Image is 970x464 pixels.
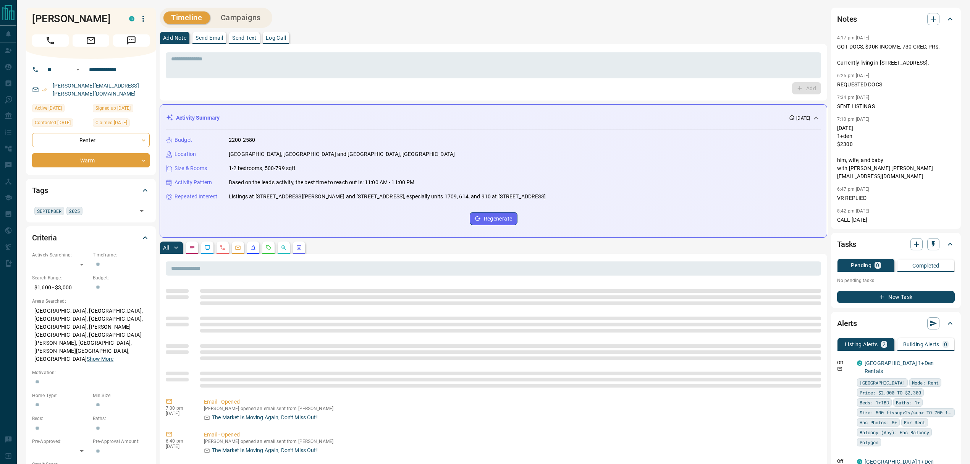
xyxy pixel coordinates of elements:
[837,235,955,253] div: Tasks
[903,342,939,347] p: Building Alerts
[904,419,925,426] span: For Rent
[73,65,82,74] button: Open
[32,104,89,115] div: Sat Aug 16 2025
[912,379,939,386] span: Mode: Rent
[857,360,862,366] div: condos.ca
[851,263,871,268] p: Pending
[93,274,150,281] p: Budget:
[837,314,955,333] div: Alerts
[837,194,955,202] p: VR REPLIED
[204,406,818,411] p: [PERSON_NAME] opened an email sent from [PERSON_NAME]
[281,245,287,251] svg: Opportunities
[837,102,955,110] p: SENT LISTINGS
[229,150,455,158] p: [GEOGRAPHIC_DATA], [GEOGRAPHIC_DATA] and [GEOGRAPHIC_DATA], [GEOGRAPHIC_DATA]
[53,83,139,97] a: [PERSON_NAME][EMAIL_ADDRESS][PERSON_NAME][DOMAIN_NAME]
[266,35,286,41] p: Log Call
[95,119,127,127] span: Claimed [DATE]
[860,379,905,386] span: [GEOGRAPHIC_DATA]
[35,119,71,127] span: Contacted [DATE]
[166,111,821,125] div: Activity Summary[DATE]
[32,118,89,129] div: Thu Jul 31 2025
[837,73,870,78] p: 6:25 pm [DATE]
[837,359,852,366] p: Off
[175,150,196,158] p: Location
[129,16,134,21] div: condos.ca
[93,392,150,399] p: Min Size:
[837,208,870,214] p: 8:42 pm [DATE]
[896,399,920,406] span: Baths: 1+
[163,35,186,41] p: Add Note
[32,229,150,247] div: Criteria
[796,115,810,122] p: [DATE]
[204,398,818,406] p: Email - Opened
[32,274,89,281] p: Search Range:
[837,124,955,180] p: [DATE] 1+den $2300 him, wife, and baby with [PERSON_NAME] [PERSON_NAME][EMAIL_ADDRESS][DOMAIN_NAME]
[189,245,195,251] svg: Notes
[32,305,150,365] p: [GEOGRAPHIC_DATA], [GEOGRAPHIC_DATA], [GEOGRAPHIC_DATA], [GEOGRAPHIC_DATA], [GEOGRAPHIC_DATA], [P...
[32,438,89,445] p: Pre-Approved:
[837,275,955,286] p: No pending tasks
[113,34,150,47] span: Message
[860,419,897,426] span: Has Photos: 5+
[175,164,207,172] p: Size & Rooms
[837,117,870,122] p: 7:10 pm [DATE]
[163,245,169,250] p: All
[212,446,318,454] p: The Market is Moving Again, Don’t Miss Out!
[32,133,150,147] div: Renter
[229,136,255,144] p: 2200-2580
[837,35,870,41] p: 4:17 pm [DATE]
[32,184,48,196] h2: Tags
[837,216,955,224] p: CALL [DATE]
[232,35,257,41] p: Send Text
[32,415,89,422] p: Beds:
[95,104,131,112] span: Signed up [DATE]
[944,342,947,347] p: 0
[860,438,878,446] span: Polygon
[32,153,150,167] div: Warm
[163,11,210,24] button: Timeline
[87,355,113,363] button: Show More
[204,431,818,439] p: Email - Opened
[32,369,150,376] p: Motivation:
[229,193,546,201] p: Listings at [STREET_ADDRESS][PERSON_NAME] and [STREET_ADDRESS], especially units 1709, 614, and 9...
[860,428,929,436] span: Balcony (Any): Has Balcony
[876,263,879,268] p: 0
[220,245,226,251] svg: Calls
[837,95,870,100] p: 7:34 pm [DATE]
[136,206,147,216] button: Open
[837,366,842,372] svg: Email
[93,438,150,445] p: Pre-Approval Amount:
[229,164,296,172] p: 1-2 bedrooms, 500-799 sqft
[845,342,878,347] p: Listing Alerts
[837,238,856,250] h2: Tasks
[69,207,80,215] span: 2025
[204,439,818,444] p: [PERSON_NAME] opened an email sent from [PERSON_NAME]
[250,245,256,251] svg: Listing Alerts
[93,118,150,129] div: Sat Jul 05 2025
[296,245,302,251] svg: Agent Actions
[883,342,886,347] p: 2
[93,415,150,422] p: Baths:
[837,10,955,28] div: Notes
[73,34,109,47] span: Email
[837,43,955,67] p: GOT DOCS, $90K INCOME, 730 CRED, PRs. Currently living in [STREET_ADDRESS].
[204,245,210,251] svg: Lead Browsing Activity
[837,81,955,89] p: REQUESTED DOCS
[837,291,955,303] button: New Task
[32,34,69,47] span: Call
[32,181,150,200] div: Tags
[175,193,217,201] p: Repeated Interest
[166,411,192,416] p: [DATE]
[175,178,212,187] p: Activity Pattern
[32,281,89,294] p: $1,600 - $3,000
[860,409,952,416] span: Size: 500 ft<sup>2</sup> TO 700 ft<sup>2</sup>
[470,212,517,225] button: Regenerate
[32,13,118,25] h1: [PERSON_NAME]
[166,406,192,411] p: 7:00 pm
[837,13,857,25] h2: Notes
[175,136,192,144] p: Budget
[93,251,150,258] p: Timeframe:
[860,389,921,396] span: Price: $2,000 TO $2,300
[176,114,220,122] p: Activity Summary
[32,298,150,305] p: Areas Searched:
